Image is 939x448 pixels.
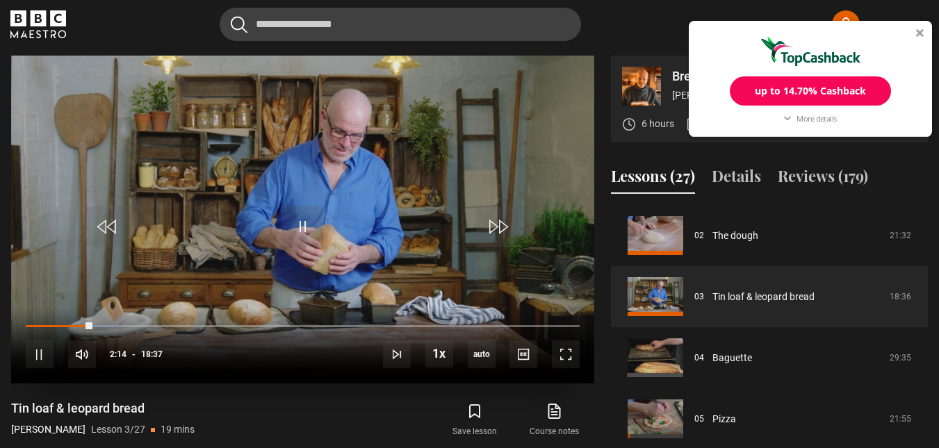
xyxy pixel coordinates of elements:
[611,165,695,194] button: Lessons (27)
[712,290,815,304] a: Tin loaf & leopard bread
[752,18,815,31] a: All Courses
[11,400,195,417] h1: Tin loaf & leopard bread
[712,165,761,194] button: Details
[141,342,163,367] span: 18:37
[91,422,145,437] p: Lesson 3/27
[425,340,453,367] button: Playback Rate
[468,340,496,368] div: Current quality: 720p
[110,342,126,367] span: 2:14
[685,117,760,131] a: 88 page PDF
[26,340,54,368] button: Pause
[26,325,580,328] div: Progress Bar
[712,351,752,365] a: Baguette
[468,340,496,368] span: auto
[10,10,66,38] svg: BBC Maestro
[672,70,917,83] p: Bread Making
[220,8,581,41] input: Search
[778,165,868,194] button: Reviews (179)
[552,340,580,368] button: Fullscreen
[509,340,537,368] button: Captions
[642,117,674,131] p: 6 hours
[11,56,594,383] video-js: Video Player
[231,16,247,33] button: Submit the search query
[712,412,736,426] a: Pizza
[161,422,195,437] p: 19 mins
[712,229,758,243] a: The dough
[383,340,411,368] button: Next Lesson
[68,340,96,368] button: Mute
[11,422,85,437] p: [PERSON_NAME]
[132,349,136,359] span: -
[672,88,917,103] p: [PERSON_NAME]
[515,400,594,440] a: Course notes
[435,400,514,440] button: Save lesson
[876,18,929,32] button: Toggle navigation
